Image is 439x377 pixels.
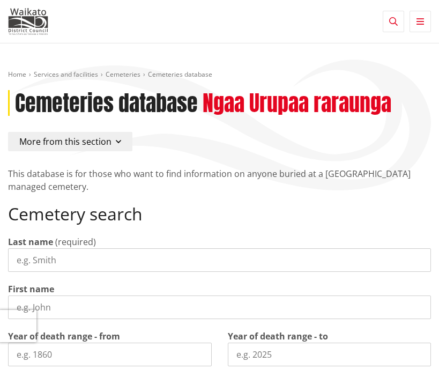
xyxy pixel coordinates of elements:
h2: Ngaa Urupaa raraunga [203,90,391,116]
input: e.g. John [8,295,431,319]
a: Services and facilities [34,70,98,79]
span: More from this section [19,136,111,147]
a: Cemeteries [106,70,140,79]
button: More from this section [8,132,132,151]
h2: Cemetery search [8,204,431,224]
span: Cemeteries database [148,70,212,79]
p: This database is for those who want to find information on anyone buried at a [GEOGRAPHIC_DATA] m... [8,167,431,193]
input: e.g. 2025 [228,343,431,366]
label: Last name [8,235,53,248]
label: First name [8,283,54,295]
input: e.g. Smith [8,248,431,272]
nav: breadcrumb [8,70,431,79]
img: Waikato District Council - Te Kaunihera aa Takiwaa o Waikato [8,8,48,35]
a: Home [8,70,26,79]
label: Year of death range - to [228,330,328,343]
h1: Cemeteries database [15,90,198,116]
input: e.g. 1860 [8,343,212,366]
label: Year of death range - from [8,330,120,343]
span: (required) [55,236,96,248]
